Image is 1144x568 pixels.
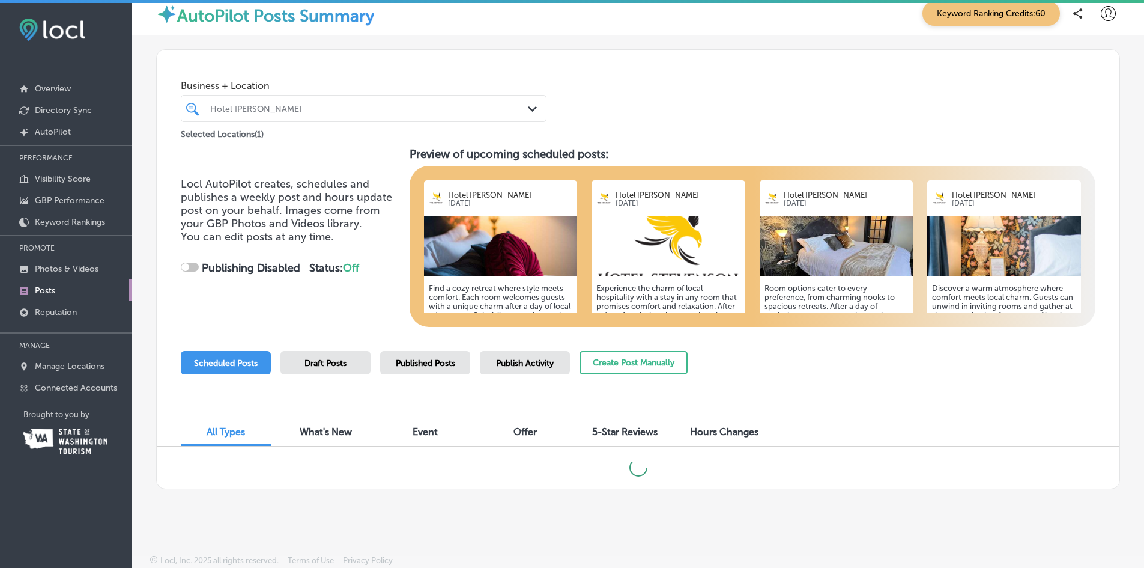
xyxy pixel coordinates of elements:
[448,200,572,207] p: [DATE]
[429,191,444,206] img: logo
[424,216,578,276] img: 1747938435bb4ef7cb-97bf-4297-8532-274239ffdd13_283647943_382427240606618_7555760005718574685_n.jpg
[596,284,740,374] h5: Experience the charm of local hospitality with a stay in any room that promises comfort and relax...
[396,358,455,368] span: Published Posts
[35,264,98,274] p: Photos & Videos
[496,358,554,368] span: Publish Activity
[616,191,740,200] p: Hotel [PERSON_NAME]
[952,191,1076,200] p: Hotel [PERSON_NAME]
[35,383,117,393] p: Connected Accounts
[922,1,1060,26] span: Keyword Ranking Credits: 60
[156,4,177,25] img: autopilot-icon
[429,284,573,374] h5: Find a cozy retreat where style meets comfort. Each room welcomes guests with a unique charm afte...
[410,147,1095,161] h3: Preview of upcoming scheduled posts:
[19,19,85,41] img: fda3e92497d09a02dc62c9cd864e3231.png
[35,84,71,94] p: Overview
[784,200,908,207] p: [DATE]
[35,217,105,227] p: Keyword Rankings
[181,80,546,91] span: Business + Location
[23,429,107,454] img: Washington Tourism
[764,284,909,392] h5: Room options cater to every preference, from charming nooks to spacious retreats. After a day of ...
[194,358,258,368] span: Scheduled Posts
[616,200,740,207] p: [DATE]
[35,127,71,137] p: AutoPilot
[35,307,77,317] p: Reputation
[304,358,347,368] span: Draft Posts
[596,191,611,206] img: logo
[35,195,104,206] p: GBP Performance
[580,351,688,374] button: Create Post Manually
[35,105,92,115] p: Directory Sync
[592,426,658,438] span: 5-Star Reviews
[309,261,359,275] strong: Status:
[513,426,537,438] span: Offer
[177,6,374,26] label: AutoPilot Posts Summary
[35,361,104,371] p: Manage Locations
[210,103,529,114] div: Hotel [PERSON_NAME]
[181,230,334,243] span: You can edit posts at any time.
[760,216,913,276] img: 1747938414e68988cf-626b-4586-88a3-4f4ab31afddc_2023-04-14.jpg
[932,284,1076,383] h5: Discover a warm atmosphere where comfort meets local charm. Guests can unwind in inviting rooms a...
[592,216,745,276] img: 174793845072f53a19-6a9e-4745-b2b4-592f060f407c_2022-03-24.png
[300,426,352,438] span: What's New
[413,426,438,438] span: Event
[35,174,91,184] p: Visibility Score
[932,191,947,206] img: logo
[160,556,279,565] p: Locl, Inc. 2025 all rights reserved.
[927,216,1081,276] img: 1747938422fa59f9d3-85d0-4609-89c4-c99ffb1abcd2_2023-01-17.jpg
[784,191,908,200] p: Hotel [PERSON_NAME]
[181,124,264,139] p: Selected Locations ( 1 )
[343,261,359,275] span: Off
[448,191,572,200] p: Hotel [PERSON_NAME]
[181,177,392,230] span: Locl AutoPilot creates, schedules and publishes a weekly post and hours update post on your behal...
[690,426,758,438] span: Hours Changes
[202,261,300,275] strong: Publishing Disabled
[35,286,55,296] p: Posts
[764,191,779,206] img: logo
[952,200,1076,207] p: [DATE]
[207,426,245,438] span: All Types
[23,410,132,419] p: Brought to you by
